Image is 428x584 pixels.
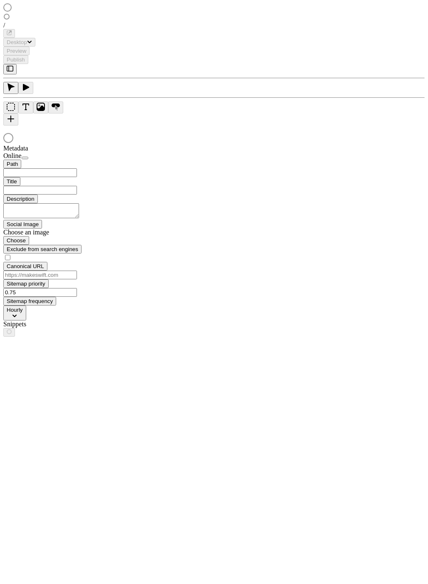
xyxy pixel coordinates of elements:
button: Path [3,160,21,168]
button: Preview [3,47,30,55]
span: Hourly [7,307,23,313]
button: Exclude from search engines [3,245,82,254]
span: Publish [7,57,25,63]
span: Choose [7,237,26,244]
div: Metadata [3,145,103,152]
button: Button [48,101,63,113]
div: / [3,22,425,29]
input: https://makeswift.com [3,271,77,279]
button: Canonical URL [3,262,47,271]
button: Sitemap priority [3,279,49,288]
button: Social Image [3,220,42,229]
span: Preview [7,48,26,54]
button: Image [33,101,48,113]
div: Snippets [3,320,103,328]
button: Desktop [3,38,35,47]
span: Online [3,152,22,159]
button: Publish [3,55,28,64]
button: Hourly [3,306,26,320]
button: Sitemap frequency [3,297,56,306]
button: Description [3,195,38,203]
span: Desktop [7,39,27,45]
button: Title [3,177,20,186]
div: Choose an image [3,229,103,236]
button: Text [18,101,33,113]
button: Box [3,101,18,113]
button: Choose [3,236,29,245]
